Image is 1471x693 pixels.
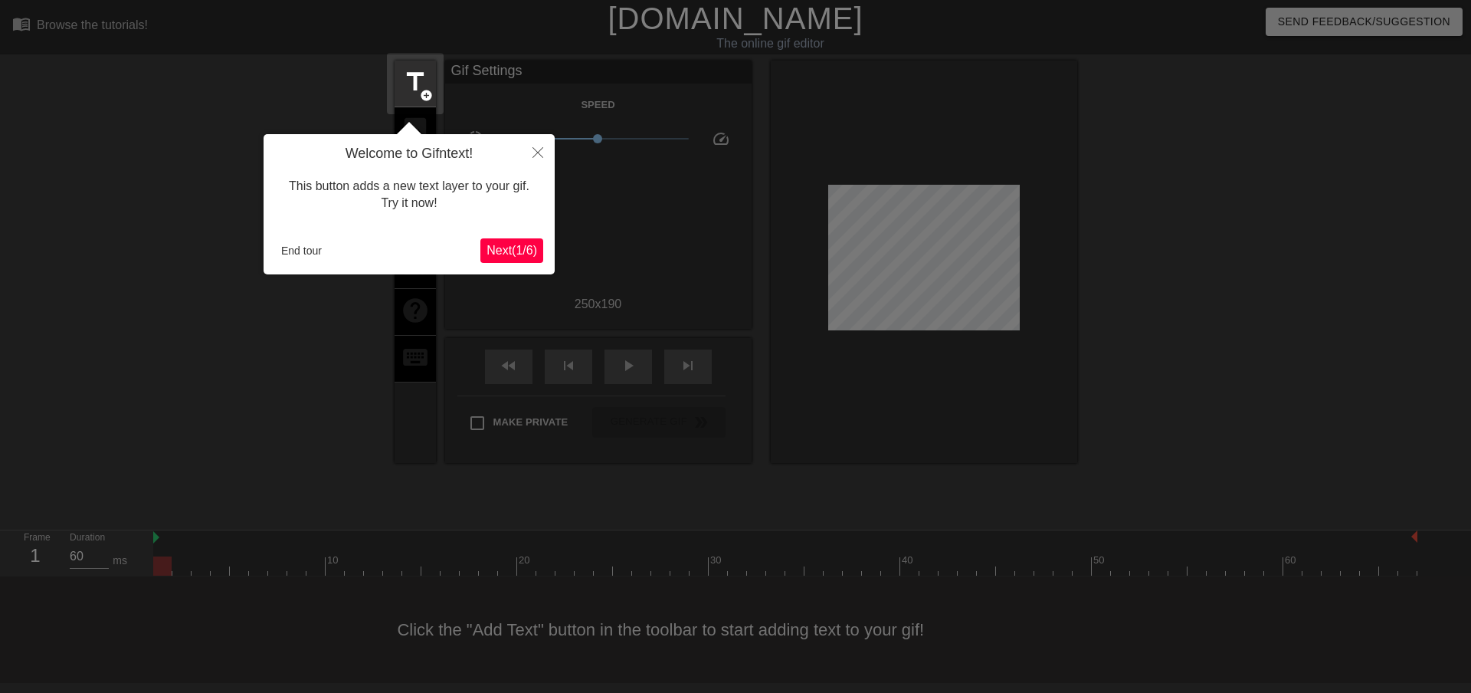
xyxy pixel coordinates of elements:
button: Next [480,238,543,263]
button: End tour [275,239,328,262]
h4: Welcome to Gifntext! [275,146,543,163]
button: Close [521,134,555,169]
div: This button adds a new text layer to your gif. Try it now! [275,163,543,228]
span: Next ( 1 / 6 ) [487,244,537,257]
